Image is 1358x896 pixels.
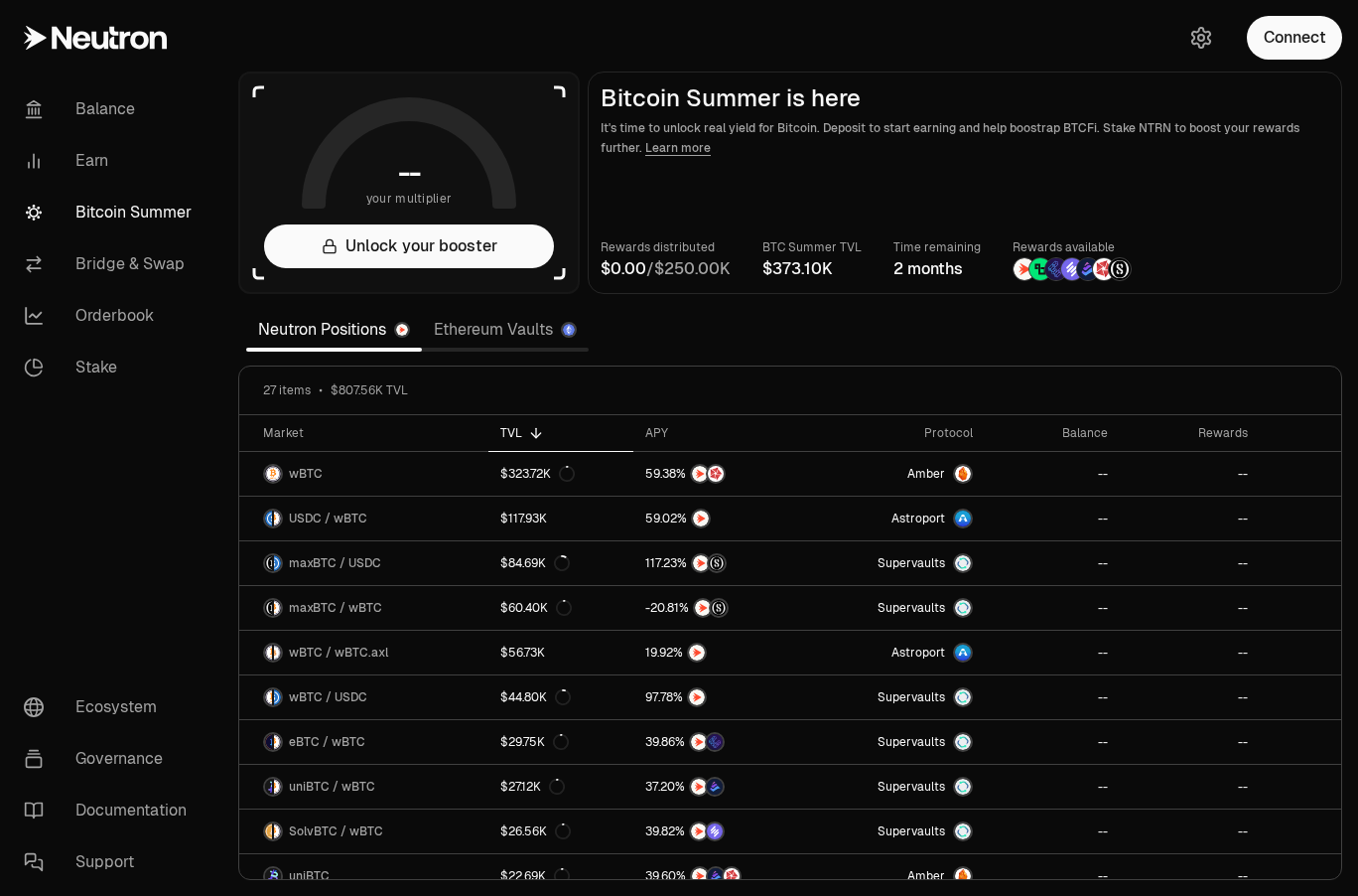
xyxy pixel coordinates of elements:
[8,836,214,888] a: Support
[810,541,985,585] a: SupervaultsSupervaults
[488,675,633,719] a: $44.80K
[645,821,798,841] button: NTRNSolv Points
[695,600,711,616] img: NTRN
[264,224,554,268] button: Unlock your booster
[500,511,547,526] div: $117.93K
[692,466,708,482] img: NTRN
[691,823,707,839] img: NTRN
[891,511,945,526] span: Astroport
[1120,675,1260,719] a: --
[265,466,281,482] img: wBTC Logo
[822,425,973,441] div: Protocol
[265,689,272,705] img: wBTC Logo
[265,555,272,571] img: maxBTC Logo
[810,765,985,809] a: SupervaultsSupervaults
[239,631,488,674] a: wBTC LogowBTC.axl LogowBTC / wBTC.axl
[246,310,422,350] a: Neutron Positions
[289,868,330,884] span: uniBTC
[289,600,382,616] span: maxBTC / wBTC
[601,118,1329,158] p: It's time to unlock real yield for Bitcoin. Deposit to start earning and help boostrap BTCFi. Sta...
[955,600,971,616] img: Supervaults
[239,541,488,585] a: maxBTC LogoUSDC LogomaxBTC / USDC
[645,866,798,886] button: NTRNBedrock DiamondsMars Fragments
[500,689,571,705] div: $44.80K
[645,553,798,573] button: NTRNStructured Points
[500,425,621,441] div: TVL
[985,720,1119,764] a: --
[1077,258,1099,280] img: Bedrock Diamonds
[500,734,569,750] div: $29.75K
[645,643,798,663] button: NTRN
[692,868,708,884] img: NTRN
[1109,258,1131,280] img: Structured Points
[985,541,1119,585] a: --
[8,785,214,836] a: Documentation
[1120,765,1260,809] a: --
[289,689,367,705] span: wBTC / USDC
[8,238,214,290] a: Bridge & Swap
[500,779,565,795] div: $27.12K
[689,689,705,705] img: NTRN
[1120,497,1260,540] a: --
[274,600,281,616] img: wBTC Logo
[707,734,723,750] img: EtherFi Points
[500,823,571,839] div: $26.56K
[239,452,488,496] a: wBTC LogowBTC
[274,645,281,661] img: wBTC.axl Logo
[601,257,731,281] div: /
[691,779,707,795] img: NTRN
[711,600,727,616] img: Structured Points
[1013,237,1132,257] p: Rewards available
[265,734,272,750] img: eBTC Logo
[633,765,810,809] a: NTRNBedrock Diamonds
[265,823,272,839] img: SolvBTC Logo
[488,497,633,540] a: $117.93K
[1120,452,1260,496] a: --
[563,324,575,336] img: Ethereum Logo
[1093,258,1115,280] img: Mars Fragments
[488,765,633,809] a: $27.12K
[8,290,214,342] a: Orderbook
[810,497,985,540] a: Astroport
[645,140,711,156] a: Learn more
[1045,258,1067,280] img: EtherFi Points
[633,586,810,630] a: NTRNStructured Points
[601,237,731,257] p: Rewards distributed
[500,645,545,661] div: $56.73K
[1120,586,1260,630] a: --
[500,868,570,884] div: $22.69K
[274,511,281,526] img: wBTC Logo
[709,555,725,571] img: Structured Points
[985,765,1119,809] a: --
[239,497,488,540] a: USDC LogowBTC LogoUSDC / wBTC
[891,645,945,661] span: Astroport
[8,342,214,393] a: Stake
[331,382,408,398] span: $807.56K TVL
[601,84,1329,112] h2: Bitcoin Summer is here
[689,645,705,661] img: NTRN
[691,734,707,750] img: NTRN
[878,823,945,839] span: Supervaults
[724,868,740,884] img: Mars Fragments
[8,135,214,187] a: Earn
[239,675,488,719] a: wBTC LogoUSDC LogowBTC / USDC
[708,868,724,884] img: Bedrock Diamonds
[265,511,272,526] img: USDC Logo
[645,598,798,618] button: NTRNStructured Points
[488,586,633,630] a: $60.40K
[810,675,985,719] a: SupervaultsSupervaults
[878,600,945,616] span: Supervaults
[239,810,488,853] a: SolvBTC LogowBTC LogoSolvBTC / wBTC
[289,645,388,661] span: wBTC / wBTC.axl
[1029,258,1051,280] img: Lombard Lux
[1132,425,1248,441] div: Rewards
[955,689,971,705] img: Supervaults
[645,464,798,484] button: NTRNMars Fragments
[500,466,575,482] div: $323.72K
[810,452,985,496] a: AmberAmber
[500,555,570,571] div: $84.69K
[907,868,945,884] span: Amber
[645,777,798,797] button: NTRNBedrock Diamonds
[289,779,375,795] span: uniBTC / wBTC
[422,310,589,350] a: Ethereum Vaults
